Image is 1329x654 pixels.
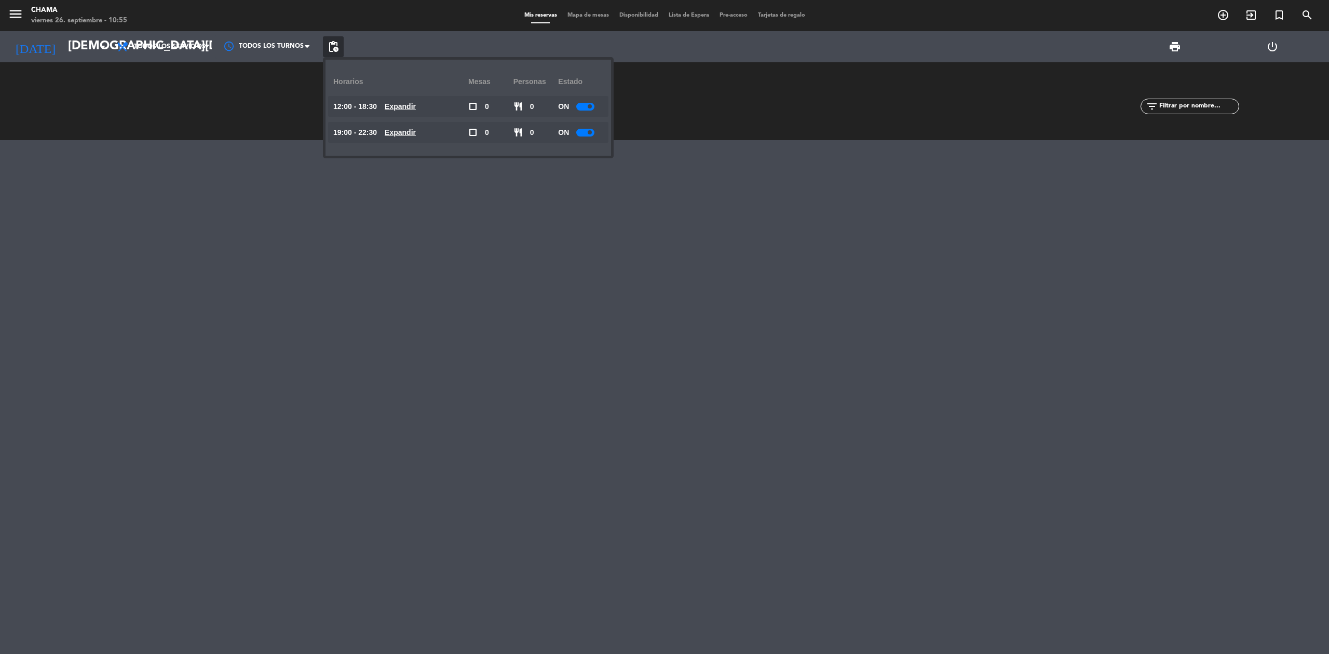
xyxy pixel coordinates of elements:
span: 19:00 - 22:30 [333,127,377,139]
span: Mis reservas [519,12,562,18]
span: 0 [485,101,489,113]
span: 0 [530,127,534,139]
span: 0 [530,101,534,113]
i: arrow_drop_down [97,40,109,53]
div: Estado [558,67,603,96]
span: restaurant [513,128,523,137]
span: pending_actions [327,40,340,53]
span: Lista de Espera [663,12,714,18]
i: search [1301,9,1313,21]
span: restaurant [513,102,523,111]
button: menu [8,6,23,25]
span: ON [558,127,569,139]
div: personas [513,67,559,96]
span: Mapa de mesas [562,12,614,18]
u: Expandir [385,128,416,137]
span: Tarjetas de regalo [753,12,810,18]
div: CHAMA [31,5,127,16]
div: Mesas [468,67,513,96]
i: filter_list [1146,100,1158,113]
div: LOG OUT [1224,31,1321,62]
span: check_box_outline_blank [468,102,478,111]
u: Expandir [385,102,416,111]
span: Pre-acceso [714,12,753,18]
div: Horarios [333,67,468,96]
i: exit_to_app [1245,9,1257,21]
span: Disponibilidad [614,12,663,18]
span: 12:00 - 18:30 [333,101,377,113]
span: 0 [485,127,489,139]
i: power_settings_new [1266,40,1279,53]
div: viernes 26. septiembre - 10:55 [31,16,127,26]
span: check_box_outline_blank [468,128,478,137]
i: [DATE] [8,35,63,58]
i: turned_in_not [1273,9,1285,21]
i: menu [8,6,23,22]
span: ON [558,101,569,113]
i: add_circle_outline [1217,9,1229,21]
span: Todos los servicios [134,43,206,50]
span: print [1169,40,1181,53]
input: Filtrar por nombre... [1158,101,1239,112]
